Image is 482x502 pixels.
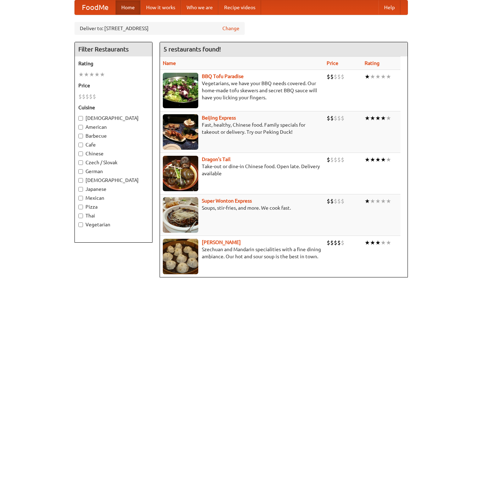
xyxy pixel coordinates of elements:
[82,93,85,100] li: $
[381,114,386,122] li: ★
[327,156,330,164] li: $
[78,60,149,67] h5: Rating
[78,141,149,148] label: Cafe
[334,197,337,205] li: $
[337,114,341,122] li: $
[218,0,261,15] a: Recipe videos
[202,73,244,79] a: BBQ Tofu Paradise
[78,168,149,175] label: German
[365,114,370,122] li: ★
[78,125,83,129] input: American
[163,114,198,150] img: beijing.jpg
[202,239,241,245] a: [PERSON_NAME]
[375,239,381,247] li: ★
[75,0,116,15] a: FoodMe
[78,221,149,228] label: Vegetarian
[163,163,321,177] p: Take-out or dine-in Chinese food. Open late. Delivery available
[330,239,334,247] li: $
[78,116,83,121] input: [DEMOGRAPHIC_DATA]
[78,160,83,165] input: Czech / Slovak
[78,222,83,227] input: Vegetarian
[78,205,83,209] input: Pizza
[337,73,341,81] li: $
[78,194,149,202] label: Mexican
[334,114,337,122] li: $
[163,197,198,233] img: superwonton.jpg
[365,73,370,81] li: ★
[78,169,83,174] input: German
[78,203,149,210] label: Pizza
[222,25,239,32] a: Change
[386,73,391,81] li: ★
[202,156,231,162] a: Dragon's Tail
[370,114,375,122] li: ★
[327,114,330,122] li: $
[386,114,391,122] li: ★
[341,156,344,164] li: $
[365,60,379,66] a: Rating
[341,197,344,205] li: $
[341,239,344,247] li: $
[181,0,218,15] a: Who we are
[78,150,149,157] label: Chinese
[78,115,149,122] label: [DEMOGRAPHIC_DATA]
[334,156,337,164] li: $
[327,60,338,66] a: Price
[365,156,370,164] li: ★
[334,73,337,81] li: $
[100,71,105,78] li: ★
[337,239,341,247] li: $
[116,0,140,15] a: Home
[163,246,321,260] p: Szechuan and Mandarin specialities with a fine dining ambiance. Our hot and sour soup is the best...
[202,198,252,204] a: Super Wonton Express
[378,0,400,15] a: Help
[381,197,386,205] li: ★
[78,212,149,219] label: Thai
[163,80,321,101] p: Vegetarians, we have your BBQ needs covered. Our home-made tofu skewers and secret BBQ sauce will...
[78,159,149,166] label: Czech / Slovak
[337,197,341,205] li: $
[163,60,176,66] a: Name
[94,71,100,78] li: ★
[163,204,321,211] p: Soups, stir-fries, and more. We cook fast.
[381,156,386,164] li: ★
[164,46,221,53] ng-pluralize: 5 restaurants found!
[330,156,334,164] li: $
[89,71,94,78] li: ★
[78,177,149,184] label: [DEMOGRAPHIC_DATA]
[341,73,344,81] li: $
[75,42,152,56] h4: Filter Restaurants
[370,156,375,164] li: ★
[327,73,330,81] li: $
[140,0,181,15] a: How it works
[202,115,236,121] a: Beijing Express
[327,239,330,247] li: $
[330,73,334,81] li: $
[163,239,198,274] img: shandong.jpg
[78,143,83,147] input: Cafe
[78,104,149,111] h5: Cuisine
[78,71,84,78] li: ★
[78,82,149,89] h5: Price
[381,239,386,247] li: ★
[163,156,198,191] img: dragon.jpg
[330,197,334,205] li: $
[84,71,89,78] li: ★
[74,22,245,35] div: Deliver to: [STREET_ADDRESS]
[386,197,391,205] li: ★
[78,134,83,138] input: Barbecue
[78,187,83,192] input: Japanese
[330,114,334,122] li: $
[375,156,381,164] li: ★
[85,93,89,100] li: $
[337,156,341,164] li: $
[163,121,321,136] p: Fast, healthy, Chinese food. Family specials for takeout or delivery. Try our Peking Duck!
[381,73,386,81] li: ★
[365,197,370,205] li: ★
[370,197,375,205] li: ★
[78,123,149,131] label: American
[386,156,391,164] li: ★
[341,114,344,122] li: $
